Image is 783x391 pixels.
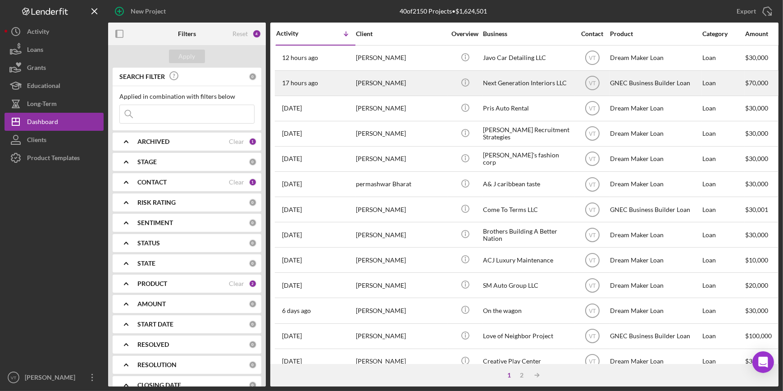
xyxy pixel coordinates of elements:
[5,149,104,167] button: Product Templates
[249,138,257,146] div: 1
[610,198,700,221] div: GNEC Business Builder Loan
[589,257,596,263] text: VT
[5,77,104,95] button: Educational
[483,122,573,146] div: [PERSON_NAME] Recruitment Strategies
[589,333,596,340] text: VT
[119,73,165,80] b: SEARCH FILTER
[610,350,700,373] div: Dream Maker Loan
[610,273,700,297] div: Dream Maker Loan
[27,149,80,169] div: Product Templates
[282,105,302,112] time: 2025-08-21 03:29
[745,198,779,221] div: $30,001
[702,147,744,171] div: Loan
[745,223,779,247] div: $30,000
[119,93,255,100] div: Applied in combination with filters below
[400,8,487,15] div: 40 of 2150 Projects • $1,624,501
[249,320,257,328] div: 0
[137,138,169,145] b: ARCHIVED
[702,122,744,146] div: Loan
[169,50,205,63] button: Apply
[137,361,177,368] b: RESOLUTION
[745,248,779,272] div: $10,000
[702,172,744,196] div: Loan
[745,172,779,196] div: $30,000
[5,41,104,59] button: Loans
[356,30,446,37] div: Client
[249,239,257,247] div: 0
[483,223,573,247] div: Brothers Building A Better Nation
[589,106,596,112] text: VT
[137,280,167,287] b: PRODUCT
[589,308,596,314] text: VT
[131,2,166,20] div: New Project
[515,372,528,379] div: 2
[589,359,596,365] text: VT
[745,46,779,70] div: $30,000
[282,358,302,365] time: 2025-08-15 02:02
[483,350,573,373] div: Creative Play Center
[282,282,302,289] time: 2025-08-18 14:13
[610,324,700,348] div: GNEC Business Builder Loan
[249,219,257,227] div: 0
[249,381,257,389] div: 0
[27,41,43,61] div: Loans
[137,300,166,308] b: AMOUNT
[589,207,596,213] text: VT
[229,280,244,287] div: Clear
[483,273,573,297] div: SM Auto Group LLC
[356,198,446,221] div: [PERSON_NAME]
[610,71,700,95] div: GNEC Business Builder Loan
[589,55,596,61] text: VT
[27,77,60,97] div: Educational
[745,122,779,146] div: $30,000
[249,280,257,288] div: 2
[702,223,744,247] div: Loan
[137,239,160,247] b: STATUS
[745,71,779,95] div: $70,000
[249,361,257,369] div: 0
[483,248,573,272] div: ACJ Luxury Maintenance
[356,350,446,373] div: [PERSON_NAME]
[610,122,700,146] div: Dream Maker Loan
[249,259,257,267] div: 0
[249,198,257,207] div: 0
[356,273,446,297] div: [PERSON_NAME]
[356,248,446,272] div: [PERSON_NAME]
[5,23,104,41] button: Activity
[27,113,58,133] div: Dashboard
[702,299,744,322] div: Loan
[282,155,302,162] time: 2025-08-20 18:27
[702,71,744,95] div: Loan
[5,131,104,149] a: Clients
[356,324,446,348] div: [PERSON_NAME]
[11,375,16,380] text: VT
[589,232,596,238] text: VT
[356,223,446,247] div: [PERSON_NAME]
[356,147,446,171] div: [PERSON_NAME]
[483,30,573,37] div: Business
[179,50,196,63] div: Apply
[728,2,778,20] button: Export
[5,95,104,113] button: Long-Term
[610,299,700,322] div: Dream Maker Loan
[483,198,573,221] div: Come To Terms LLC
[752,351,774,373] div: Open Intercom Messenger
[27,95,57,115] div: Long-Term
[610,46,700,70] div: Dream Maker Loan
[5,59,104,77] button: Grants
[745,350,779,373] div: $30,000
[483,71,573,95] div: Next Generation Interiors LLC
[483,46,573,70] div: Javo Car Detailing LLC
[702,30,744,37] div: Category
[137,179,167,186] b: CONTACT
[5,368,104,386] button: VT[PERSON_NAME]
[137,382,181,389] b: CLOSING DATE
[252,29,261,38] div: 4
[27,23,49,43] div: Activity
[282,79,318,87] time: 2025-08-21 20:48
[745,97,779,120] div: $30,000
[282,332,302,340] time: 2025-08-15 15:13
